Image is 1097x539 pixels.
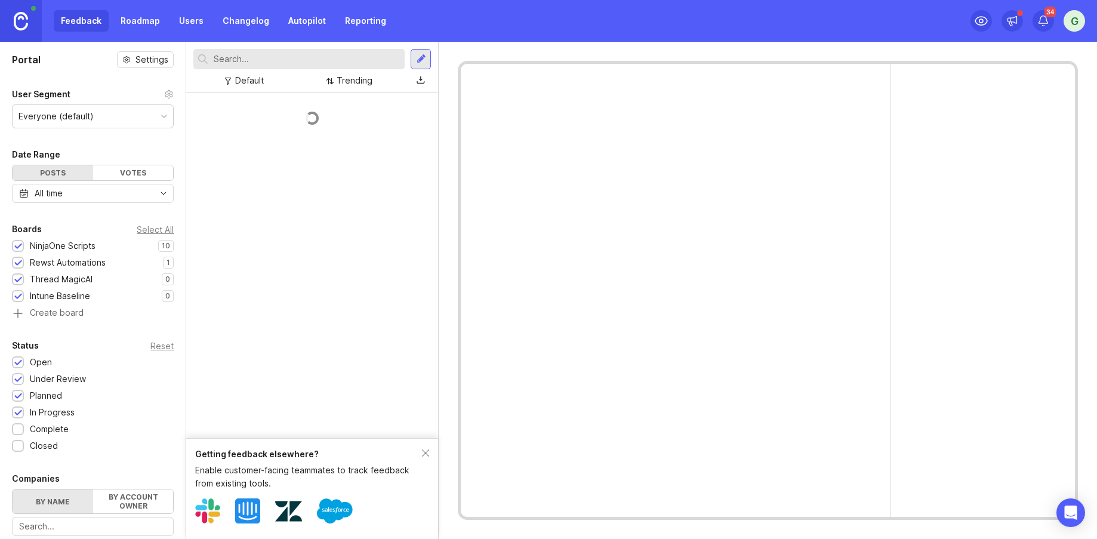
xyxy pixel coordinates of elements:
[195,448,422,461] div: Getting feedback elsewhere?
[13,165,93,180] div: Posts
[30,239,95,252] div: NinjaOne Scripts
[12,309,174,319] a: Create board
[19,110,94,123] div: Everyone (default)
[281,10,333,32] a: Autopilot
[30,372,86,386] div: Under Review
[12,53,41,67] h1: Portal
[154,189,173,198] svg: toggle icon
[215,10,276,32] a: Changelog
[13,489,93,513] label: By name
[137,226,174,233] div: Select All
[167,258,170,267] p: 1
[30,273,93,286] div: Thread MagicAI
[30,406,75,419] div: In Progress
[12,222,42,236] div: Boards
[135,54,168,66] span: Settings
[30,439,58,452] div: Closed
[214,53,400,66] input: Search...
[1044,7,1056,17] span: 34
[14,12,28,30] img: Canny Home
[19,520,167,533] input: Search...
[12,472,60,486] div: Companies
[12,147,60,162] div: Date Range
[165,275,170,284] p: 0
[235,498,260,523] img: Intercom logo
[275,498,302,525] img: Zendesk logo
[93,489,174,513] label: By account owner
[317,493,353,529] img: Salesforce logo
[12,87,70,101] div: User Segment
[172,10,211,32] a: Users
[195,464,422,490] div: Enable customer-facing teammates to track feedback from existing tools.
[30,289,90,303] div: Intune Baseline
[337,74,372,87] div: Trending
[150,343,174,349] div: Reset
[30,356,52,369] div: Open
[93,165,174,180] div: Votes
[1056,498,1085,527] div: Open Intercom Messenger
[35,187,63,200] div: All time
[30,389,62,402] div: Planned
[235,74,264,87] div: Default
[162,241,170,251] p: 10
[117,51,174,68] button: Settings
[338,10,393,32] a: Reporting
[113,10,167,32] a: Roadmap
[30,256,106,269] div: Rewst Automations
[1064,10,1085,32] button: G
[165,291,170,301] p: 0
[12,338,39,353] div: Status
[195,498,220,523] img: Slack logo
[30,423,69,436] div: Complete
